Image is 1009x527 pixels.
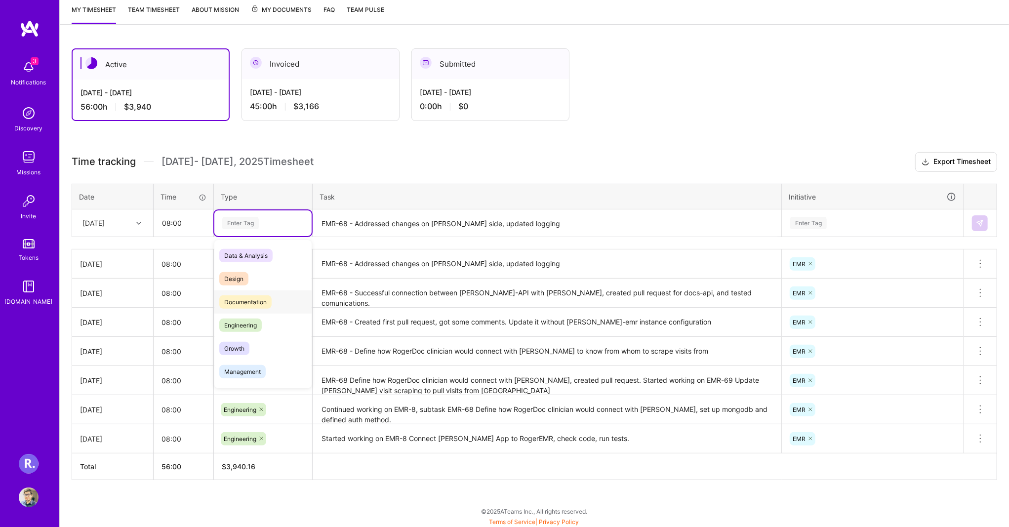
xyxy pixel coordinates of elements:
div: Initiative [789,191,957,203]
div: Submitted [412,49,569,79]
input: HH:MM [154,338,213,365]
th: Total [72,453,154,480]
div: 0:00 h [420,101,561,112]
div: [DOMAIN_NAME] [5,296,53,307]
a: Roger Healthcare: Team for Clinical Intake Platform [16,454,41,474]
div: 56:00 h [81,102,221,112]
input: HH:MM [154,280,213,306]
a: User Avatar [16,487,41,507]
div: Invite [21,211,37,221]
div: © 2025 ATeams Inc., All rights reserved. [59,499,1009,524]
span: EMR [793,406,806,413]
th: Task [313,184,782,209]
div: [DATE] [80,375,145,386]
div: 45:00 h [250,101,391,112]
textarea: EMR-68 - Created first pull request, got some comments. Update it without [PERSON_NAME]-emr insta... [314,309,780,336]
a: Privacy Policy [539,518,579,526]
input: HH:MM [154,397,213,423]
span: Team Pulse [347,6,384,13]
i: icon Chevron [136,221,141,226]
input: HH:MM [154,367,213,394]
textarea: EMR-68 - Successful connection between [PERSON_NAME]-API with [PERSON_NAME], created pull request... [314,280,780,307]
div: [DATE] [82,218,105,228]
textarea: EMR-68 Define how RogerDoc clinician would connect with [PERSON_NAME], created pull request. Star... [314,367,780,394]
span: EMR [793,377,806,384]
div: [DATE] - [DATE] [420,87,561,97]
a: FAQ [323,4,335,24]
span: Time tracking [72,156,136,168]
textarea: EMR-68 - Addressed changes on [PERSON_NAME] side, updated logging [314,250,780,278]
input: HH:MM [154,251,213,277]
a: Terms of Service [489,518,536,526]
span: EMR [793,319,806,326]
div: [DATE] [80,288,145,298]
a: My timesheet [72,4,116,24]
div: [DATE] - [DATE] [81,87,221,98]
span: Design [219,272,248,285]
span: Management [219,365,266,378]
span: EMR [793,260,806,268]
div: [DATE] [80,405,145,415]
img: Submit [976,219,984,227]
th: Type [214,184,313,209]
div: [DATE] [80,346,145,357]
span: $3,166 [293,101,319,112]
img: User Avatar [19,487,39,507]
img: teamwork [19,147,39,167]
span: Engineering [224,435,256,443]
button: Export Timesheet [915,152,997,172]
span: $ 3,940.16 [222,462,255,471]
a: About Mission [192,4,239,24]
div: [DATE] - [DATE] [250,87,391,97]
div: Enter Tag [790,215,827,231]
div: Active [73,49,229,80]
div: Invoiced [242,49,399,79]
span: EMR [793,348,806,355]
span: Growth [219,342,249,355]
img: Roger Healthcare: Team for Clinical Intake Platform [19,454,39,474]
i: icon Download [922,157,929,167]
span: Engineering [224,406,256,413]
img: Invoiced [250,57,262,69]
div: Time [161,192,206,202]
div: Missions [17,167,41,177]
textarea: EMR-68 - Define how RogerDoc clinician would connect with [PERSON_NAME] to know from whom to scra... [314,338,780,365]
img: bell [19,57,39,77]
img: logo [20,20,40,38]
div: Enter Tag [222,215,259,231]
div: Tokens [19,252,39,263]
textarea: Started working on EMR-8 Connect [PERSON_NAME] App to RogerEMR, check code, run tests. [314,425,780,452]
span: EMR [793,289,806,297]
div: Notifications [11,77,46,87]
span: My Documents [251,4,312,15]
span: | [489,518,579,526]
img: Invite [19,191,39,211]
img: Submitted [420,57,432,69]
span: Documentation [219,295,272,309]
span: Engineering [219,319,262,332]
input: HH:MM [154,309,213,335]
input: HH:MM [154,426,213,452]
span: $0 [458,101,468,112]
span: $3,940 [124,102,151,112]
img: guide book [19,277,39,296]
div: [DATE] [80,434,145,444]
span: Data & Analysis [219,249,273,262]
span: [DATE] - [DATE] , 2025 Timesheet [161,156,314,168]
div: [DATE] [80,317,145,327]
a: Team Pulse [347,4,384,24]
img: tokens [23,239,35,248]
input: HH:MM [154,210,213,236]
a: My Documents [251,4,312,24]
a: Team timesheet [128,4,180,24]
th: Date [72,184,154,209]
div: [DATE] [80,259,145,269]
th: 56:00 [154,453,214,480]
div: Discovery [15,123,43,133]
span: EMR [793,435,806,443]
textarea: Continued working on EMR-8, subtask EMR-68 Define how RogerDoc clinician would connect with [PERS... [314,396,780,423]
span: 3 [31,57,39,65]
img: Active [85,57,97,69]
img: discovery [19,103,39,123]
